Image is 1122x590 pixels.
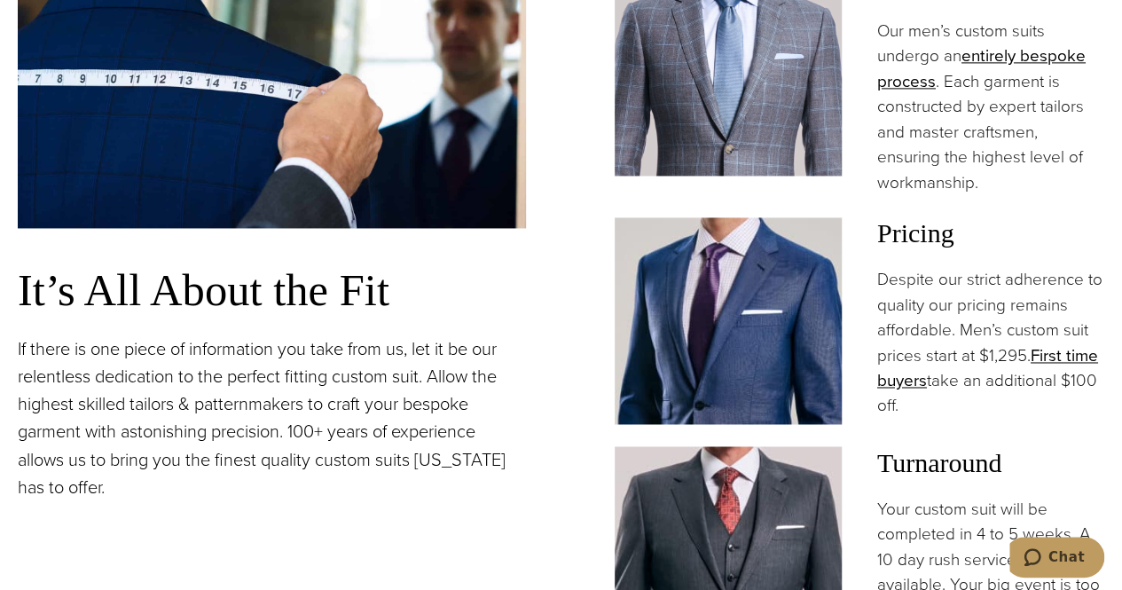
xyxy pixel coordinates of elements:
a: entirely bespoke process [877,43,1086,93]
a: First time buyers [877,343,1098,393]
p: Our men’s custom suits undergo an . Each garment is constructed by expert tailors and master craf... [877,19,1104,195]
img: Client in blue solid custom made suit with white shirt and navy tie. Fabric by Scabal. [615,217,842,424]
p: If there is one piece of information you take from us, let it be our relentless dedication to the... [18,335,526,500]
h3: It’s All About the Fit [18,264,526,318]
iframe: Opens a widget where you can chat to one of our agents [1009,537,1104,581]
p: Despite our strict adherence to quality our pricing remains affordable. Men’s custom suit prices ... [877,267,1104,419]
h3: Pricing [877,217,1104,249]
h3: Turnaround [877,446,1104,478]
